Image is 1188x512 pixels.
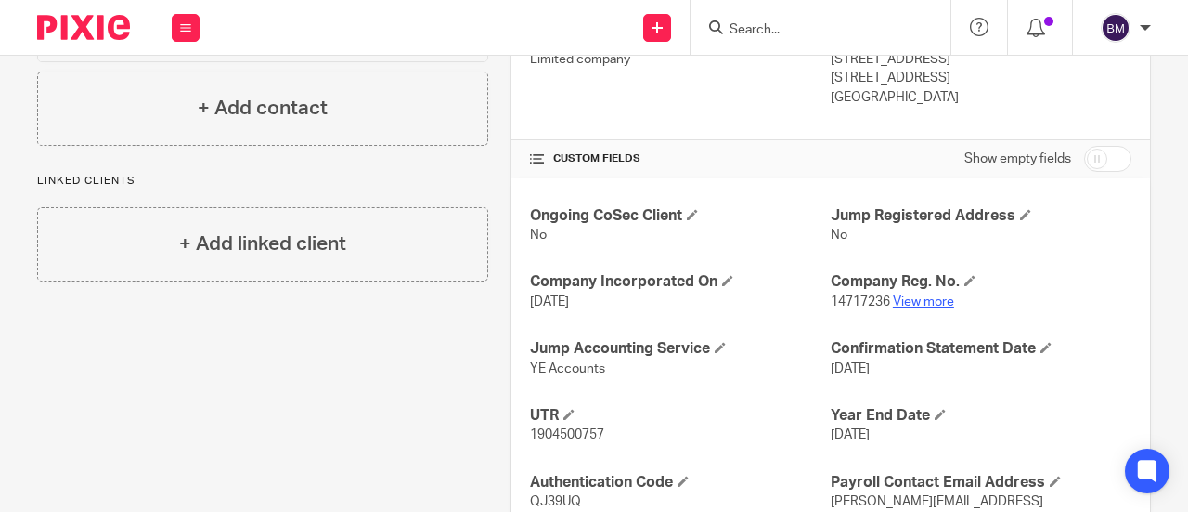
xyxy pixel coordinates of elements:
[831,88,1131,107] p: [GEOGRAPHIC_DATA]
[37,174,488,189] p: Linked clients
[530,495,581,508] span: QJ39UQ
[530,272,831,292] h4: Company Incorporated On
[831,295,890,309] span: 14717236
[530,339,831,359] h4: Jump Accounting Service
[728,22,895,39] input: Search
[831,339,1131,359] h4: Confirmation Statement Date
[198,94,328,123] h4: + Add contact
[831,69,1131,87] p: [STREET_ADDRESS]
[37,15,130,40] img: Pixie
[530,295,569,309] span: [DATE]
[530,151,831,166] h4: CUSTOM FIELDS
[831,50,1131,69] p: [STREET_ADDRESS]
[530,473,831,492] h4: Authentication Code
[530,362,605,375] span: YE Accounts
[530,428,604,441] span: 1904500757
[831,272,1131,292] h4: Company Reg. No.
[179,230,346,258] h4: + Add linked client
[831,229,847,242] span: No
[831,428,870,441] span: [DATE]
[530,206,831,226] h4: Ongoing CoSec Client
[530,229,547,242] span: No
[893,295,954,309] a: View more
[530,406,831,426] h4: UTR
[831,362,870,375] span: [DATE]
[831,406,1131,426] h4: Year End Date
[530,50,831,69] p: Limited company
[831,473,1131,492] h4: Payroll Contact Email Address
[831,206,1131,226] h4: Jump Registered Address
[964,150,1071,168] label: Show empty fields
[1101,13,1130,43] img: svg%3E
